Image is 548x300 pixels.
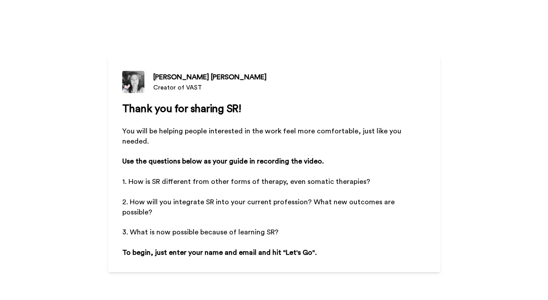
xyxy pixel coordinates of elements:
[153,83,267,92] div: Creator of VAST
[122,158,324,165] span: Use the questions below as your guide in recording the video.
[153,72,267,82] div: [PERSON_NAME] [PERSON_NAME]
[122,199,396,216] span: 2. How will you integrate SR into your current profession? What new outcomes are possible?
[122,229,279,236] span: 3. What is now possible because of learning SR?
[122,178,370,185] span: 1. How is SR different from other forms of therapy, even somatic therapies?
[122,249,317,256] span: To begin, just enter your name and email and hit "Let's Go".
[122,71,144,93] img: Creator of VAST
[122,128,403,145] span: You will be helping people interested in the work feel more comfortable, just like you needed.
[122,104,241,114] span: Thank you for sharing SR!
